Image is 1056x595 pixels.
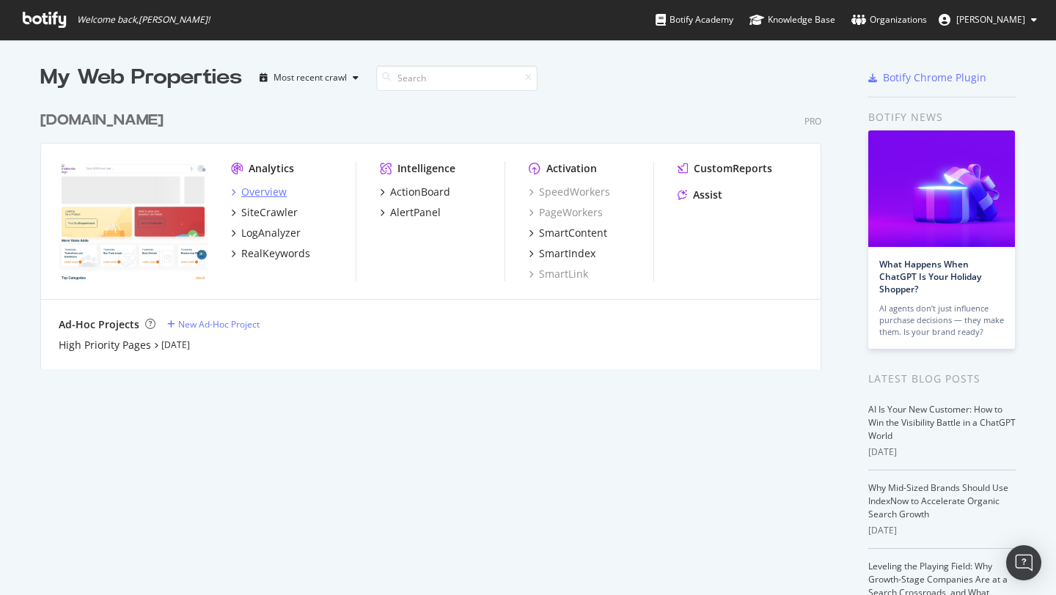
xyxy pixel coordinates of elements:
a: [DOMAIN_NAME] [40,110,169,131]
a: What Happens When ChatGPT Is Your Holiday Shopper? [879,258,981,295]
a: LogAnalyzer [231,226,301,240]
a: AI Is Your New Customer: How to Win the Visibility Battle in a ChatGPT World [868,403,1016,442]
div: RealKeywords [241,246,310,261]
a: SmartLink [529,267,588,281]
a: [DATE] [161,339,190,351]
div: Botify Academy [656,12,733,27]
div: SmartContent [539,226,607,240]
div: ActionBoard [390,185,450,199]
div: Botify news [868,109,1016,125]
a: SmartIndex [529,246,595,261]
a: SmartContent [529,226,607,240]
a: SpeedWorkers [529,185,610,199]
a: ActionBoard [380,185,450,199]
div: SmartIndex [539,246,595,261]
img: What Happens When ChatGPT Is Your Holiday Shopper? [868,130,1015,247]
div: New Ad-Hoc Project [178,318,260,330]
div: Organizations [851,12,927,27]
div: LogAnalyzer [241,226,301,240]
div: SiteCrawler [241,205,298,220]
a: SiteCrawler [231,205,298,220]
span: Amit Das [956,13,1025,26]
a: Assist [678,188,722,202]
div: My Web Properties [40,63,242,92]
a: High Priority Pages [59,338,151,352]
div: Open Intercom Messenger [1006,545,1041,580]
a: AlertPanel [380,205,441,220]
div: Assist [693,188,722,202]
a: RealKeywords [231,246,310,261]
button: [PERSON_NAME] [927,8,1049,32]
div: grid [40,92,833,369]
div: Pro [804,115,821,127]
a: Botify Chrome Plugin [868,70,986,85]
div: Overview [241,185,287,199]
div: AlertPanel [390,205,441,220]
div: AI agents don’t just influence purchase decisions — they make them. Is your brand ready? [879,303,1004,338]
div: Latest Blog Posts [868,371,1016,387]
div: Botify Chrome Plugin [883,70,986,85]
div: Knowledge Base [749,12,835,27]
div: CustomReports [694,161,772,176]
a: Why Mid-Sized Brands Should Use IndexNow to Accelerate Organic Search Growth [868,481,1008,520]
span: Welcome back, [PERSON_NAME] ! [77,14,210,26]
img: tradeindia.com [59,161,208,280]
a: Overview [231,185,287,199]
div: [DOMAIN_NAME] [40,110,164,131]
a: CustomReports [678,161,772,176]
button: Most recent crawl [254,66,364,89]
div: Most recent crawl [274,73,347,82]
div: [DATE] [868,446,1016,459]
div: Activation [546,161,597,176]
a: New Ad-Hoc Project [167,318,260,330]
div: Ad-Hoc Projects [59,317,139,332]
div: Intelligence [397,161,455,176]
input: Search [376,65,538,91]
div: [DATE] [868,524,1016,537]
div: Analytics [249,161,294,176]
a: PageWorkers [529,205,603,220]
